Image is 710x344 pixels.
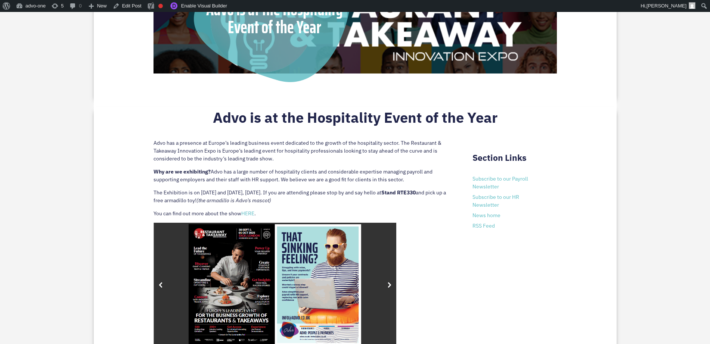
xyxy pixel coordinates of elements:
a: News home [472,212,500,219]
p: Advo has a presence at Europe’s leading business event dedicated to the growth of the hospitality... [154,139,450,168]
div: Advo is at the Hospitality Event of the Year [194,0,355,36]
h2: Advo is at the Hospitality Event of the Year [154,109,557,130]
div: Focus keyphrase not set [158,4,163,8]
span: [PERSON_NAME] [647,3,686,9]
a: HERE [241,210,254,217]
h2: Section Links [472,153,556,167]
strong: Stand RTE330 [381,189,416,196]
em: (the armadillo is Advo’s mascot) [196,197,271,204]
a: Subscribe to our HR Newsletter [472,194,519,208]
a: Subscribe to our Payroll Newsletter [472,175,528,190]
p: The Exhibition is on [DATE] and [DATE], [DATE]. If you are attending please stop by and say hello... [154,189,450,210]
p: Advo has a large number of hospitality clients and considerable expertise managing payroll and su... [154,168,450,189]
a: RSS Feed [472,222,495,229]
strong: Why are we exhibiting? [154,168,211,175]
p: You can find out more about the show . [154,210,450,223]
